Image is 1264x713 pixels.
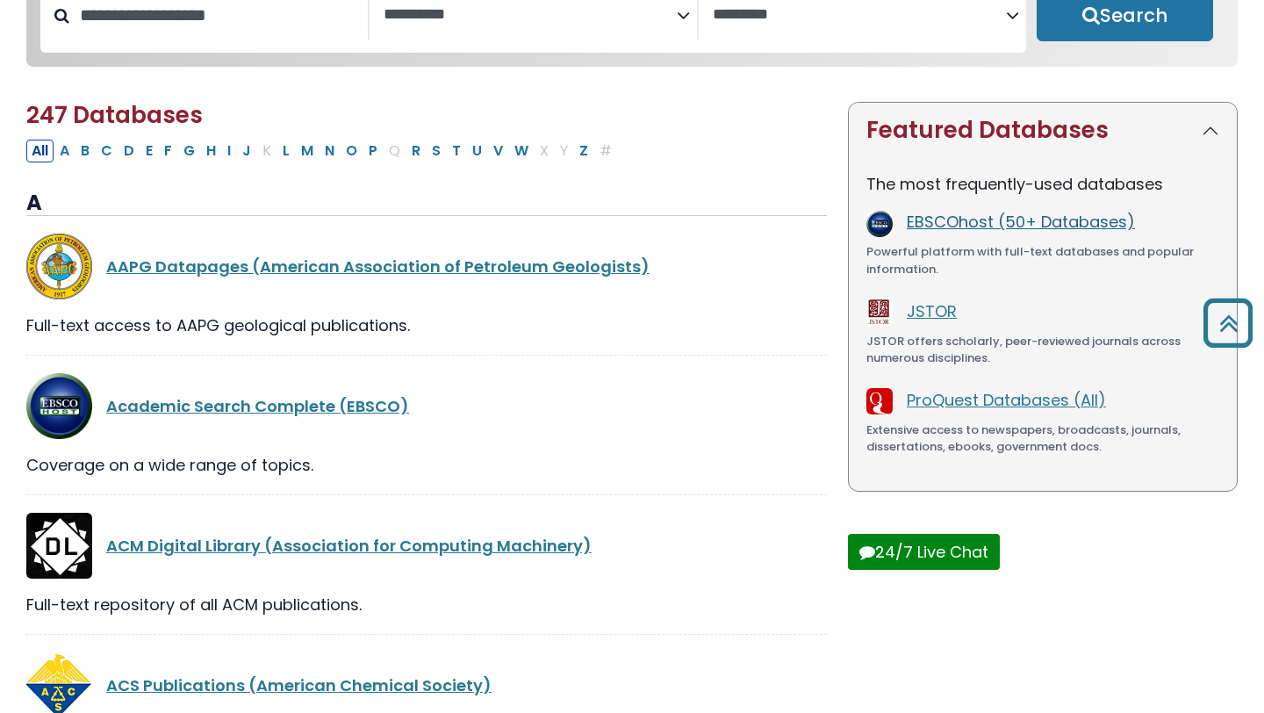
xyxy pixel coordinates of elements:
button: Filter Results D [118,140,140,162]
button: Filter Results I [222,140,236,162]
button: Filter Results M [296,140,319,162]
a: Back to Top [1196,306,1260,339]
a: EBSCOhost (50+ Databases) [907,211,1135,233]
button: Filter Results N [320,140,340,162]
a: Academic Search Complete (EBSCO) [106,395,409,417]
div: Powerful platform with full-text databases and popular information. [866,243,1219,277]
textarea: Search [713,6,1006,25]
button: Filter Results L [277,140,295,162]
button: Filter Results G [178,140,200,162]
button: Filter Results V [488,140,508,162]
div: Coverage on a wide range of topics. [26,453,827,477]
button: Filter Results P [363,140,383,162]
button: Filter Results O [341,140,363,162]
button: Filter Results H [201,140,221,162]
div: Full-text access to AAPG geological publications. [26,313,827,337]
a: AAPG Datapages (American Association of Petroleum Geologists) [106,256,650,277]
button: Filter Results J [237,140,256,162]
a: ACM Digital Library (Association for Computing Machinery) [106,535,592,557]
button: Filter Results R [406,140,426,162]
div: JSTOR offers scholarly, peer-reviewed journals across numerous disciplines. [866,333,1219,367]
button: 24/7 Live Chat [848,534,1000,570]
button: Filter Results C [96,140,118,162]
button: Filter Results S [427,140,446,162]
button: Filter Results Z [574,140,593,162]
button: Filter Results U [467,140,487,162]
a: JSTOR [907,300,957,322]
button: Filter Results B [75,140,95,162]
a: ACS Publications (American Chemical Society) [106,674,492,696]
button: Filter Results A [54,140,75,162]
textarea: Search [384,6,677,25]
h3: A [26,191,827,217]
button: Filter Results T [447,140,466,162]
button: Filter Results W [509,140,534,162]
div: Alpha-list to filter by first letter of database name [26,139,619,161]
span: 247 Databases [26,99,203,131]
div: Full-text repository of all ACM publications. [26,593,827,616]
input: Search database by title or keyword [69,1,368,30]
button: All [26,140,54,162]
a: ProQuest Databases (All) [907,389,1106,411]
p: The most frequently-used databases [866,172,1219,196]
button: Featured Databases [849,103,1237,158]
div: Extensive access to newspapers, broadcasts, journals, dissertations, ebooks, government docs. [866,421,1219,456]
button: Filter Results F [159,140,177,162]
button: Filter Results E [140,140,158,162]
